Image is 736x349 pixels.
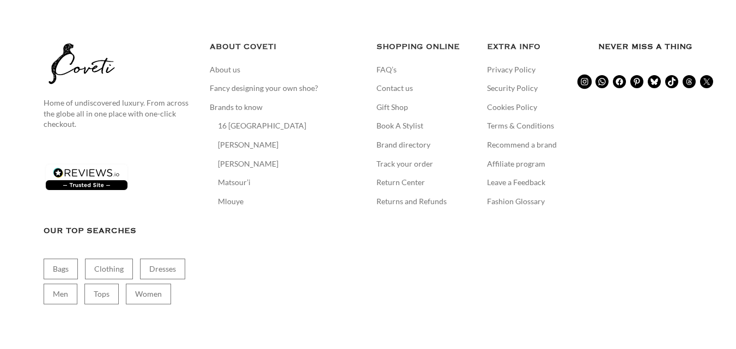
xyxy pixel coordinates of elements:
[487,83,539,94] a: Security Policy
[487,139,558,150] a: Recommend a brand
[218,158,279,169] a: [PERSON_NAME]
[487,158,546,169] a: Affiliate program
[210,41,360,53] h5: ABOUT COVETI
[598,41,693,53] h3: Never miss a thing
[487,64,537,75] a: Privacy Policy
[44,225,194,237] h3: Our Top Searches
[218,139,279,150] a: [PERSON_NAME]
[376,196,448,207] a: Returns and Refunds
[376,41,471,53] h5: SHOPPING ONLINE
[487,120,555,131] a: Terms & Conditions
[44,97,194,130] p: Home of undiscovered luxury. From across the globe all in one place with one-click checkout.
[218,120,307,131] a: 16 [GEOGRAPHIC_DATA]
[210,64,241,75] a: About us
[376,177,426,188] a: Return Center
[487,196,546,207] a: Fashion Glossary
[44,41,120,87] img: coveti-black-logo_ueqiqk.png
[84,284,119,304] a: Tops (2,801 items)
[126,284,171,304] a: Women (20,972 items)
[376,64,398,75] a: FAQ’s
[218,177,252,188] a: Matsour’i
[218,196,245,207] a: Mlouye
[376,120,424,131] a: Book A Stylist
[85,259,133,279] a: Clothing (17,713 items)
[487,102,538,113] a: Cookies Policy
[376,158,434,169] a: Track your order
[44,162,130,192] img: reviews-trust-logo-2.png
[210,102,264,113] a: Brands to know
[44,284,77,304] a: Men (1,906 items)
[44,259,78,279] a: Bags (1,748 items)
[487,177,546,188] a: Leave a Feedback
[487,41,582,53] h5: EXTRA INFO
[140,259,185,279] a: Dresses (9,414 items)
[210,83,319,94] a: Fancy designing your own shoe?
[376,83,414,94] a: Contact us
[376,102,409,113] a: Gift Shop
[376,139,431,150] a: Brand directory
